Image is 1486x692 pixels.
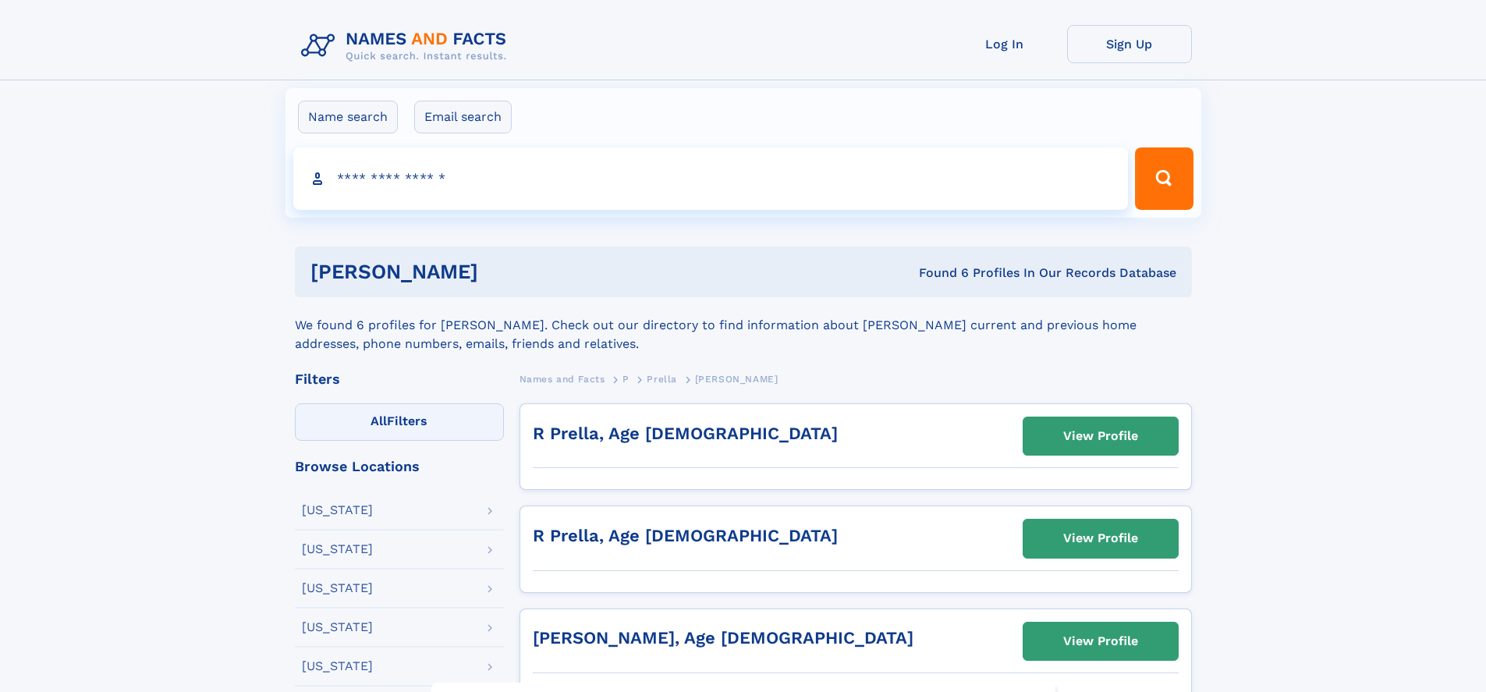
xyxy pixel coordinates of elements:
button: Search Button [1135,147,1193,210]
span: P [622,374,630,385]
div: [US_STATE] [302,504,373,516]
div: [US_STATE] [302,582,373,594]
a: P [622,369,630,389]
div: View Profile [1063,520,1138,556]
a: Sign Up [1067,25,1192,63]
span: [PERSON_NAME] [695,374,778,385]
img: Logo Names and Facts [295,25,520,67]
span: Prella [647,374,677,385]
a: View Profile [1023,520,1178,557]
a: Log In [942,25,1067,63]
div: View Profile [1063,418,1138,454]
a: Prella [647,369,677,389]
label: Email search [414,101,512,133]
div: Browse Locations [295,460,504,474]
span: All [371,413,387,428]
input: search input [293,147,1129,210]
div: [US_STATE] [302,621,373,633]
div: Found 6 Profiles In Our Records Database [698,264,1176,282]
div: [US_STATE] [302,660,373,672]
div: [US_STATE] [302,543,373,555]
div: We found 6 profiles for [PERSON_NAME]. Check out our directory to find information about [PERSON_... [295,297,1192,353]
div: Filters [295,372,504,386]
a: R Prella, Age [DEMOGRAPHIC_DATA] [533,526,838,545]
a: View Profile [1023,417,1178,455]
a: Names and Facts [520,369,605,389]
h1: [PERSON_NAME] [310,262,699,282]
a: [PERSON_NAME], Age [DEMOGRAPHIC_DATA] [533,628,913,648]
label: Name search [298,101,398,133]
a: R Prella, Age [DEMOGRAPHIC_DATA] [533,424,838,443]
a: View Profile [1023,623,1178,660]
div: View Profile [1063,623,1138,659]
label: Filters [295,403,504,441]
